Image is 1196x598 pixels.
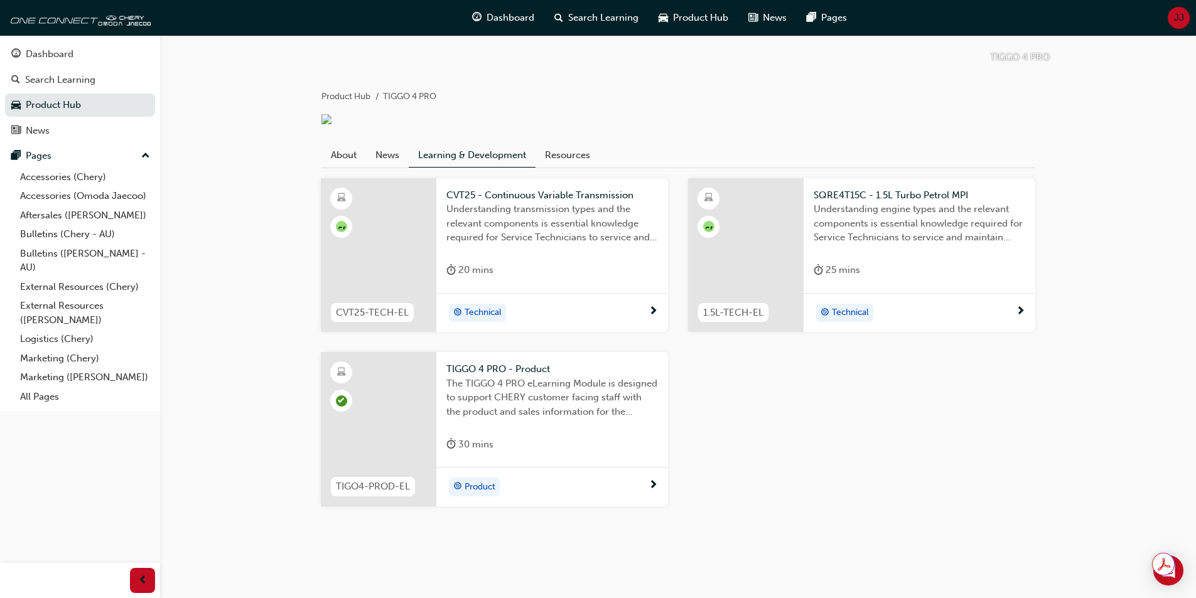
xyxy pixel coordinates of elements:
span: Product Hub [673,11,728,25]
a: Bulletins (Chery - AU) [15,225,155,244]
span: target-icon [453,479,462,495]
span: Dashboard [487,11,534,25]
div: 30 mins [446,437,493,452]
span: target-icon [821,305,829,321]
span: learningResourceType_ELEARNING-icon [704,190,713,206]
img: 0ac8fa1c-0539-4e9f-9637-5034b95faadc.png [321,114,331,124]
span: news-icon [11,125,21,137]
a: Learning & Development [409,143,536,168]
a: Product Hub [321,91,370,102]
span: learningRecordVerb_PASS-icon [336,395,347,407]
span: TIGGO 4 PRO - Product [446,362,658,376]
a: Marketing ([PERSON_NAME]) [15,368,155,387]
span: The TIGGO 4 PRO eLearning Module is designed to support CHERY customer facing staff with the prod... [446,376,658,419]
a: About [321,143,366,167]
span: Pages [821,11,847,25]
a: Search Learning [5,68,155,92]
span: null-icon [336,221,347,232]
button: Pages [5,144,155,168]
button: DashboardSearch LearningProduct HubNews [5,40,155,144]
span: pages-icon [807,10,816,26]
span: Search Learning [568,11,638,25]
a: Marketing (Chery) [15,349,155,368]
button: JJ [1168,7,1190,29]
a: Resources [536,143,600,167]
span: car-icon [11,100,21,111]
span: TIGO4-PROD-EL [336,479,410,494]
img: oneconnect [6,5,151,30]
a: null-icon1.5L-TECH-ELSQRE4T15C - 1.5L Turbo Petrol MPIUnderstanding engine types and the relevant... [688,178,1035,333]
span: pages-icon [11,151,21,162]
a: External Resources (Chery) [15,277,155,297]
a: Product Hub [5,93,155,117]
a: pages-iconPages [797,5,857,31]
span: JJ [1174,11,1184,25]
span: prev-icon [138,573,148,589]
div: 25 mins [814,262,860,278]
a: External Resources ([PERSON_NAME]) [15,296,155,329]
a: Aftersales ([PERSON_NAME]) [15,206,155,225]
span: guage-icon [472,10,482,26]
span: 1.5L-TECH-EL [703,306,763,320]
a: Bulletins ([PERSON_NAME] - AU) [15,244,155,277]
span: SQRE4T15C - 1.5L Turbo Petrol MPI [814,188,1025,203]
a: TIGO4-PROD-ELTIGGO 4 PRO - ProductThe TIGGO 4 PRO eLearning Module is designed to support CHERY c... [321,352,668,506]
span: learningResourceType_ELEARNING-icon [337,365,346,381]
span: search-icon [554,10,563,26]
span: null-icon [703,221,714,232]
a: news-iconNews [738,5,797,31]
span: CVT25 - Continuous Variable Transmission [446,188,658,203]
div: Dashboard [26,47,73,61]
a: News [366,143,409,167]
a: Accessories (Chery) [15,168,155,187]
a: search-iconSearch Learning [544,5,649,31]
a: Logistics (Chery) [15,329,155,349]
span: duration-icon [446,437,456,452]
span: News [763,11,787,25]
a: Dashboard [5,43,155,66]
div: Search Learning [25,73,95,87]
a: null-iconCVT25-TECH-ELCVT25 - Continuous Variable TransmissionUnderstanding transmission types an... [321,178,668,333]
span: car-icon [659,10,668,26]
li: TIGGO 4 PRO [383,90,436,104]
span: Understanding transmission types and the relevant components is essential knowledge required for ... [446,202,658,245]
a: guage-iconDashboard [462,5,544,31]
span: duration-icon [814,262,823,278]
span: next-icon [649,306,658,318]
span: Technical [832,306,869,320]
span: learningResourceType_ELEARNING-icon [337,190,346,206]
p: TIGGO 4 PRO [990,50,1050,65]
span: next-icon [1016,306,1025,318]
span: target-icon [453,305,462,321]
div: Pages [26,149,51,163]
a: Accessories (Omoda Jaecoo) [15,186,155,206]
span: news-icon [748,10,758,26]
span: guage-icon [11,49,21,60]
span: Technical [465,306,502,320]
span: Understanding engine types and the relevant components is essential knowledge required for Servic... [814,202,1025,245]
span: duration-icon [446,262,456,278]
span: search-icon [11,75,20,86]
span: next-icon [649,480,658,491]
a: car-iconProduct Hub [649,5,738,31]
span: CVT25-TECH-EL [336,306,409,320]
span: up-icon [141,148,150,164]
div: 20 mins [446,262,493,278]
div: News [26,124,50,138]
a: News [5,119,155,142]
span: Product [465,480,495,494]
a: All Pages [15,387,155,407]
